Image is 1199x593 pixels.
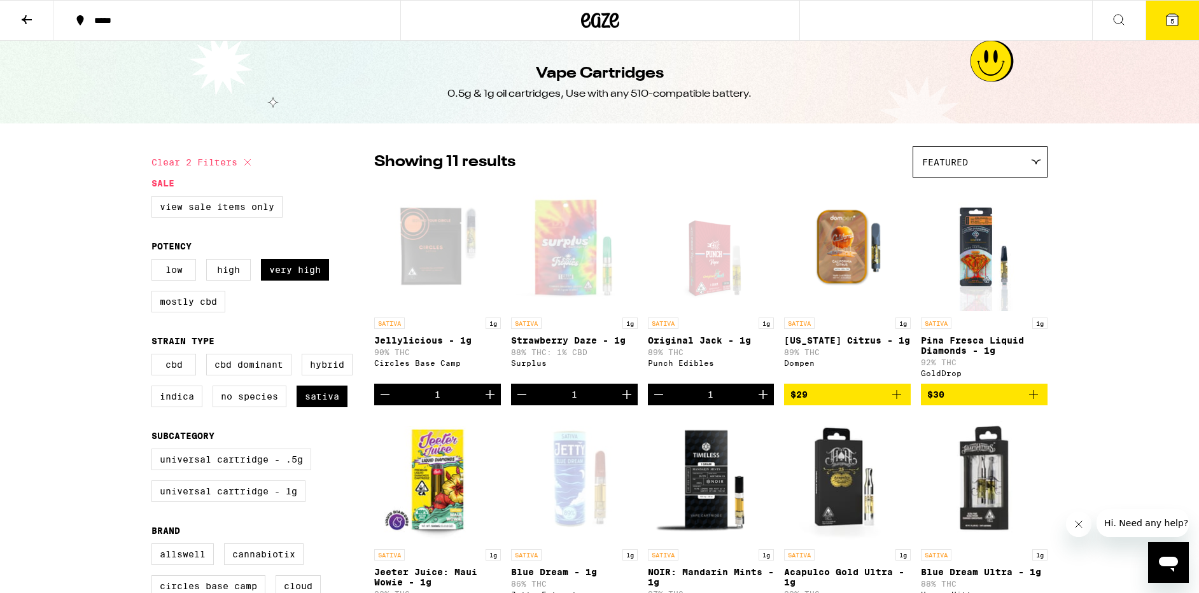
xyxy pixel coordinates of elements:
p: 1g [486,317,501,329]
p: 1g [622,549,638,561]
button: Decrement [374,384,396,405]
a: Open page for Original Jack - 1g from Punch Edibles [648,184,775,384]
a: Open page for Jellylicious - 1g from Circles Base Camp [374,184,501,384]
div: Surplus [511,359,638,367]
img: Timeless - NOIR: Mandarin Mints - 1g [648,415,775,543]
label: View Sale Items Only [151,196,283,218]
p: 1g [759,317,774,329]
label: High [206,259,251,281]
h1: Vape Cartridges [536,63,664,85]
legend: Sale [151,178,174,188]
img: Heavy Hitters - Blue Dream Ultra - 1g [921,415,1048,543]
iframe: Button to launch messaging window [1148,542,1189,583]
p: Strawberry Daze - 1g [511,335,638,345]
div: 1 [571,389,577,400]
p: SATIVA [374,317,405,329]
label: Mostly CBD [151,291,225,312]
p: SATIVA [921,317,951,329]
label: Sativa [297,386,347,407]
button: Increment [752,384,774,405]
a: Open page for Strawberry Daze - 1g from Surplus [511,184,638,384]
p: Blue Dream Ultra - 1g [921,567,1048,577]
p: NOIR: Mandarin Mints - 1g [648,567,775,587]
p: 1g [1032,549,1048,561]
img: GoldDrop - Pina Fresca Liquid Diamonds - 1g [934,184,1035,311]
div: Dompen [784,359,911,367]
img: Dompen - California Citrus - 1g [784,184,911,311]
label: Allswell [151,543,214,565]
p: 1g [1032,317,1048,329]
legend: Potency [151,241,192,251]
p: Acapulco Gold Ultra - 1g [784,567,911,587]
img: Jeeter - Jeeter Juice: Maui Wowie - 1g [374,415,501,543]
label: Low [151,259,196,281]
label: Cannabiotix [224,543,304,565]
label: Indica [151,386,202,407]
p: 88% THC: 1% CBD [511,348,638,356]
p: SATIVA [921,549,951,561]
iframe: Message from company [1097,509,1189,537]
div: 1 [708,389,713,400]
button: Decrement [511,384,533,405]
p: Showing 11 results [374,151,515,173]
p: Pina Fresca Liquid Diamonds - 1g [921,335,1048,356]
button: Decrement [648,384,670,405]
p: SATIVA [511,317,542,329]
p: 90% THC [374,348,501,356]
button: 5 [1146,1,1199,40]
div: Circles Base Camp [374,359,501,367]
a: Open page for California Citrus - 1g from Dompen [784,184,911,384]
iframe: Close message [1066,512,1091,537]
p: SATIVA [374,549,405,561]
p: SATIVA [784,317,815,329]
legend: Subcategory [151,431,214,441]
label: Very High [261,259,329,281]
div: Punch Edibles [648,359,775,367]
button: Add to bag [921,384,1048,405]
p: Jellylicious - 1g [374,335,501,345]
p: Blue Dream - 1g [511,567,638,577]
p: [US_STATE] Citrus - 1g [784,335,911,345]
p: SATIVA [784,549,815,561]
div: 0.5g & 1g oil cartridges, Use with any 510-compatible battery. [447,87,752,101]
div: 1 [435,389,440,400]
label: CBD [151,354,196,375]
button: Add to bag [784,384,911,405]
div: GoldDrop [921,369,1048,377]
label: Universal Cartridge - .5g [151,449,311,470]
p: 1g [895,549,911,561]
p: SATIVA [511,549,542,561]
span: $30 [927,389,944,400]
img: Heavy Hitters - Acapulco Gold Ultra - 1g [784,415,911,543]
label: CBD Dominant [206,354,291,375]
legend: Strain Type [151,336,214,346]
p: Jeeter Juice: Maui Wowie - 1g [374,567,501,587]
span: $29 [790,389,808,400]
p: 86% THC [511,580,638,588]
p: 89% THC [784,348,911,356]
span: Featured [922,157,968,167]
p: 1g [622,317,638,329]
button: Clear 2 filters [151,146,255,178]
p: Original Jack - 1g [648,335,775,345]
a: Open page for Pina Fresca Liquid Diamonds - 1g from GoldDrop [921,184,1048,384]
p: 1g [486,549,501,561]
p: SATIVA [648,549,678,561]
label: No Species [213,386,286,407]
legend: Brand [151,526,180,536]
label: Hybrid [302,354,353,375]
p: 1g [759,549,774,561]
p: 92% THC [921,358,1048,366]
p: 88% THC [921,580,1048,588]
button: Increment [479,384,501,405]
p: 89% THC [648,348,775,356]
p: SATIVA [648,317,678,329]
span: 5 [1170,17,1174,25]
p: 1g [895,317,911,329]
button: Increment [616,384,638,405]
label: Universal Cartridge - 1g [151,480,305,502]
